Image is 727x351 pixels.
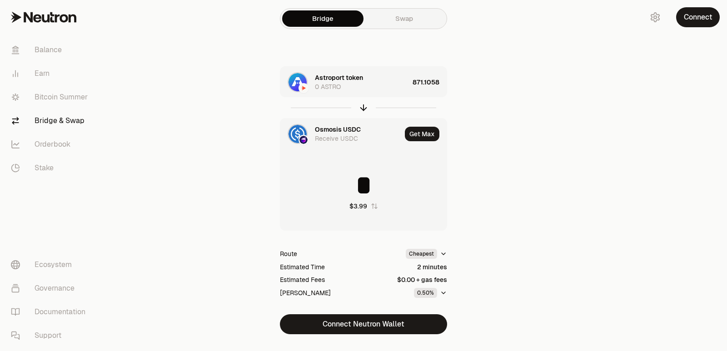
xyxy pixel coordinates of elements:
button: Connect Neutron Wallet [280,314,447,334]
div: 0.50% [414,288,437,298]
img: ASTRO Logo [289,73,307,91]
img: Osmosis Logo [299,136,308,144]
a: Documentation [4,300,98,324]
button: $3.99 [349,202,378,211]
div: Route [280,249,297,258]
button: ASTRO LogoNeutron LogoAstroport token0 ASTRO871.1058 [280,67,447,98]
div: Cheapest [406,249,437,259]
div: 2 minutes [417,262,447,272]
div: [PERSON_NAME] [280,288,331,297]
div: $3.99 [349,202,367,211]
button: Get Max [405,127,439,141]
img: USDC Logo [289,125,307,143]
button: 0.50% [414,288,447,298]
a: Swap [363,10,445,27]
a: Support [4,324,98,347]
a: Bitcoin Summer [4,85,98,109]
div: 871.1058 [413,67,447,98]
div: Receive USDC [315,134,358,143]
a: Bridge & Swap [4,109,98,133]
a: Earn [4,62,98,85]
a: Orderbook [4,133,98,156]
a: Bridge [282,10,363,27]
a: Balance [4,38,98,62]
div: ASTRO LogoNeutron LogoAstroport token0 ASTRO [280,67,409,98]
button: Connect [676,7,720,27]
a: Governance [4,277,98,300]
a: Ecosystem [4,253,98,277]
div: Astroport token [315,73,363,82]
div: $0.00 + gas fees [397,275,447,284]
img: Neutron Logo [299,84,308,92]
button: Cheapest [406,249,447,259]
a: Stake [4,156,98,180]
div: Estimated Fees [280,275,325,284]
div: 0 ASTRO [315,82,341,91]
div: USDC LogoOsmosis LogoOsmosis USDCReceive USDC [280,119,401,149]
div: Estimated Time [280,262,325,272]
div: Osmosis USDC [315,125,361,134]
